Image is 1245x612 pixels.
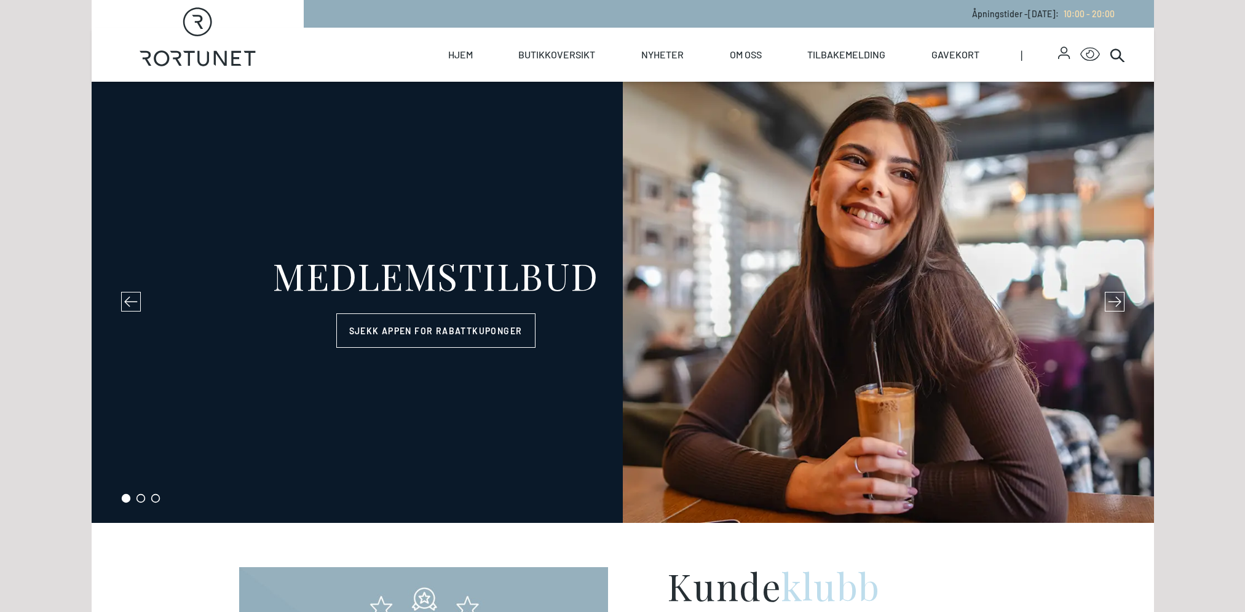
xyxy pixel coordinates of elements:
[336,313,536,348] a: Sjekk appen for rabattkuponger
[1021,28,1059,82] span: |
[641,28,684,82] a: Nyheter
[972,7,1115,20] p: Åpningstider - [DATE] :
[92,82,1154,523] section: carousel-slider
[272,257,599,294] div: MEDLEMSTILBUD
[1064,9,1115,19] span: 10:00 - 20:00
[781,561,880,610] span: klubb
[1080,45,1100,65] button: Open Accessibility Menu
[667,567,1006,604] h2: Kunde
[730,28,762,82] a: Om oss
[518,28,595,82] a: Butikkoversikt
[1059,9,1115,19] a: 10:00 - 20:00
[931,28,979,82] a: Gavekort
[448,28,473,82] a: Hjem
[92,82,1154,523] div: slide 1 of 3
[807,28,885,82] a: Tilbakemelding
